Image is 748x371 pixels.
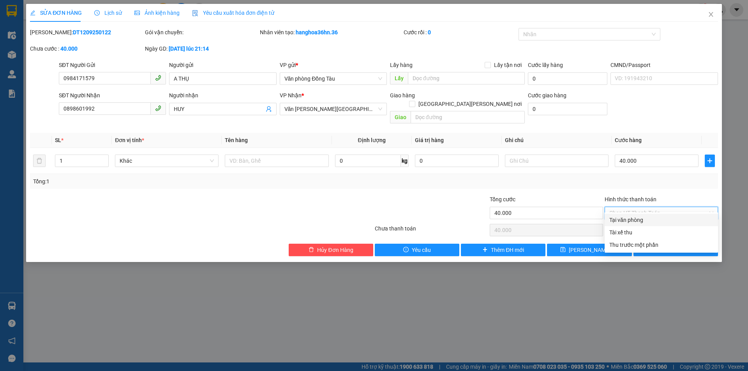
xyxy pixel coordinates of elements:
span: exclamation-circle [403,247,409,253]
input: Ghi Chú [505,155,609,167]
span: Cước hàng [615,137,642,143]
label: Hình thức thanh toán [605,196,656,202]
div: CMND/Passport [610,61,718,69]
span: Giao hàng [390,92,415,98]
span: SỬA ĐƠN HÀNG [30,10,82,16]
input: Dọc đường [411,111,525,123]
div: Tại văn phòng [609,216,713,224]
span: phone [155,105,161,111]
img: icon [192,10,198,16]
span: Thêm ĐH mới [491,246,524,254]
span: save [560,247,566,253]
b: [DATE] lúc 21:14 [169,46,209,52]
div: [PERSON_NAME]: [30,28,143,37]
span: Yêu cầu xuất hóa đơn điện tử [192,10,274,16]
span: Định lượng [358,137,386,143]
span: edit [30,10,35,16]
button: exclamation-circleYêu cầu [375,244,459,256]
span: SL [55,137,61,143]
span: Khác [120,155,214,167]
span: Lấy tận nơi [491,61,525,69]
th: Ghi chú [502,133,612,148]
span: Giá trị hàng [415,137,444,143]
button: deleteHủy Đơn Hàng [289,244,373,256]
span: Đơn vị tính [115,137,144,143]
label: Cước giao hàng [528,92,566,98]
input: Dọc đường [408,72,525,84]
span: Hủy Đơn Hàng [317,246,353,254]
span: picture [134,10,140,16]
div: Gói vận chuyển: [145,28,258,37]
div: SĐT Người Nhận [59,91,166,100]
div: Người gửi [169,61,276,69]
span: Lấy [390,72,408,84]
button: plus [705,155,715,167]
span: VP Nhận [280,92,302,98]
span: clock-circle [94,10,100,16]
span: kg [401,155,409,167]
div: Ngày GD: [145,44,258,53]
span: Giao [390,111,411,123]
button: save[PERSON_NAME] đổi [547,244,632,256]
div: Chưa thanh toán [374,224,489,238]
span: Chọn HT Thanh Toán [609,207,713,219]
button: plusThêm ĐH mới [461,244,545,256]
span: Yêu cầu [412,246,431,254]
b: 0 [428,29,431,35]
button: delete [33,155,46,167]
input: VD: Bàn, Ghế [225,155,328,167]
b: DT1209250122 [73,29,111,35]
span: Văn phòng Đồng Tàu [284,73,382,84]
div: Nhân viên tạo: [260,28,402,37]
div: SĐT Người Gửi [59,61,166,69]
label: Cước lấy hàng [528,62,563,68]
div: Tài xế thu [609,228,713,237]
span: phone [155,75,161,81]
span: Ảnh kiện hàng [134,10,180,16]
div: VP gửi [280,61,387,69]
span: delete [309,247,314,253]
span: Lịch sử [94,10,122,16]
span: Văn phòng Thanh Hóa [284,103,382,115]
div: Thu trước một phần [609,241,713,249]
span: plus [705,158,714,164]
b: 40.000 [60,46,78,52]
div: Cước rồi : [404,28,517,37]
span: user-add [266,106,272,112]
button: Close [700,4,722,26]
div: Chưa cước : [30,44,143,53]
span: [GEOGRAPHIC_DATA][PERSON_NAME] nơi [415,100,525,108]
span: plus [482,247,488,253]
span: [PERSON_NAME] đổi [569,246,619,254]
span: Lấy hàng [390,62,413,68]
div: Người nhận [169,91,276,100]
span: Tên hàng [225,137,248,143]
input: Cước lấy hàng [528,72,607,85]
input: Cước giao hàng [528,103,607,115]
div: Tổng: 1 [33,177,289,186]
span: close [708,11,714,18]
b: hanghoa36hn.36 [296,29,338,35]
span: Tổng cước [490,196,515,202]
